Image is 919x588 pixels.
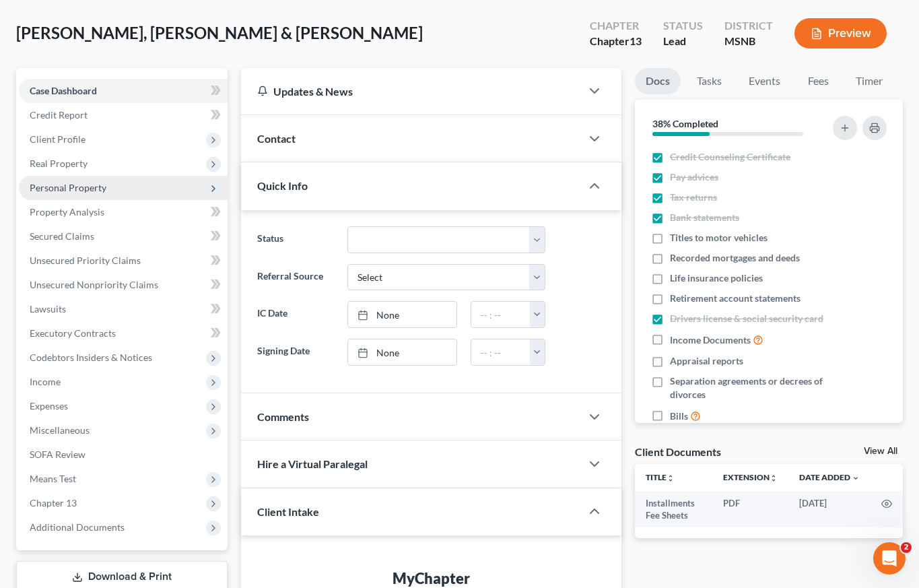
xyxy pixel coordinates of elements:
[30,497,77,509] span: Chapter 13
[471,302,531,327] input: -- : --
[670,150,790,164] span: Credit Counseling Certificate
[670,191,717,204] span: Tax returns
[30,303,66,315] span: Lawsuits
[663,18,703,34] div: Status
[670,354,743,368] span: Appraisal reports
[30,449,86,460] span: SOFA Review
[635,445,721,459] div: Client Documents
[30,85,97,96] span: Case Dashboard
[794,18,887,48] button: Preview
[796,68,840,94] a: Fees
[30,158,88,169] span: Real Property
[257,132,296,145] span: Contact
[30,327,116,339] span: Executory Contracts
[670,271,763,285] span: Life insurance policies
[30,255,141,266] span: Unsecured Priority Claims
[670,231,768,244] span: Titles to motor vehicles
[845,68,893,94] a: Timer
[873,542,906,575] iframe: Intercom live chat
[670,333,751,347] span: Income Documents
[670,410,688,423] span: Bills
[30,230,94,242] span: Secured Claims
[30,400,68,412] span: Expenses
[257,84,565,98] div: Updates & News
[19,443,228,467] a: SOFA Review
[712,491,788,528] td: PDF
[257,457,368,470] span: Hire a Virtual Paralegal
[348,339,456,365] a: None
[723,472,778,482] a: Extensionunfold_more
[635,68,681,94] a: Docs
[250,226,341,253] label: Status
[30,109,88,121] span: Credit Report
[670,211,739,224] span: Bank statements
[471,339,531,365] input: -- : --
[738,68,791,94] a: Events
[670,170,718,184] span: Pay advices
[670,374,824,401] span: Separation agreements or decrees of divorces
[30,376,61,387] span: Income
[19,224,228,249] a: Secured Claims
[30,521,125,533] span: Additional Documents
[19,103,228,127] a: Credit Report
[30,473,76,484] span: Means Test
[16,23,423,42] span: [PERSON_NAME], [PERSON_NAME] & [PERSON_NAME]
[250,339,341,366] label: Signing Date
[788,491,871,528] td: [DATE]
[770,474,778,482] i: unfold_more
[30,352,152,363] span: Codebtors Insiders & Notices
[646,472,675,482] a: Titleunfold_more
[348,302,456,327] a: None
[670,312,823,325] span: Drivers license & social security card
[19,321,228,346] a: Executory Contracts
[30,133,86,145] span: Client Profile
[19,200,228,224] a: Property Analysis
[250,264,341,291] label: Referral Source
[635,491,712,528] td: Installments Fee Sheets
[30,206,104,218] span: Property Analysis
[257,410,309,423] span: Comments
[30,182,106,193] span: Personal Property
[19,297,228,321] a: Lawsuits
[257,179,308,192] span: Quick Info
[250,301,341,328] label: IC Date
[799,472,860,482] a: Date Added expand_more
[30,279,158,290] span: Unsecured Nonpriority Claims
[864,447,897,456] a: View All
[629,34,642,47] span: 13
[724,34,773,49] div: MSNB
[30,424,90,436] span: Miscellaneous
[19,273,228,297] a: Unsecured Nonpriority Claims
[19,249,228,273] a: Unsecured Priority Claims
[590,18,642,34] div: Chapter
[19,79,228,103] a: Case Dashboard
[852,474,860,482] i: expand_more
[257,505,319,518] span: Client Intake
[670,292,801,305] span: Retirement account statements
[590,34,642,49] div: Chapter
[670,251,800,265] span: Recorded mortgages and deeds
[652,118,718,129] strong: 38% Completed
[724,18,773,34] div: District
[663,34,703,49] div: Lead
[686,68,733,94] a: Tasks
[901,542,912,553] span: 2
[667,474,675,482] i: unfold_more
